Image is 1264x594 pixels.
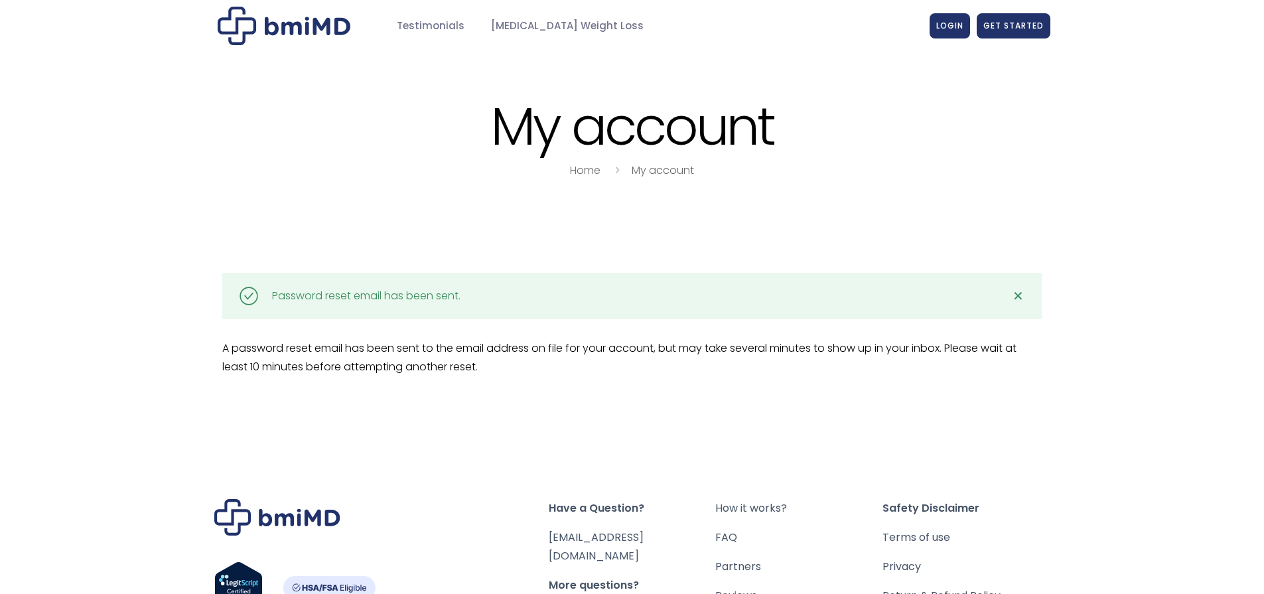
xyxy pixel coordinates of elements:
[882,528,1050,547] a: Terms of use
[384,13,478,39] a: Testimonials
[610,163,624,178] i: breadcrumbs separator
[549,499,716,518] span: Have a Question?
[214,499,340,536] img: Brand Logo
[491,19,644,34] span: [MEDICAL_DATA] Weight Loss
[1005,283,1032,309] a: ✕
[272,287,460,305] div: Password reset email has been sent.
[882,499,1050,518] span: Safety Disclaimer
[570,163,600,178] a: Home
[715,528,882,547] a: FAQ
[983,20,1044,31] span: GET STARTED
[977,13,1050,38] a: GET STARTED
[397,19,464,34] span: Testimonials
[478,13,657,39] a: [MEDICAL_DATA] Weight Loss
[882,557,1050,576] a: Privacy
[715,557,882,576] a: Partners
[936,20,963,31] span: LOGIN
[222,339,1042,376] p: A password reset email has been sent to the email address on file for your account, but may take ...
[218,7,350,45] img: My account
[715,499,882,518] a: How it works?
[1013,287,1024,305] span: ✕
[930,13,970,38] a: LOGIN
[214,98,1050,155] h1: My account
[549,530,644,563] a: [EMAIL_ADDRESS][DOMAIN_NAME]
[632,163,694,178] a: My account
